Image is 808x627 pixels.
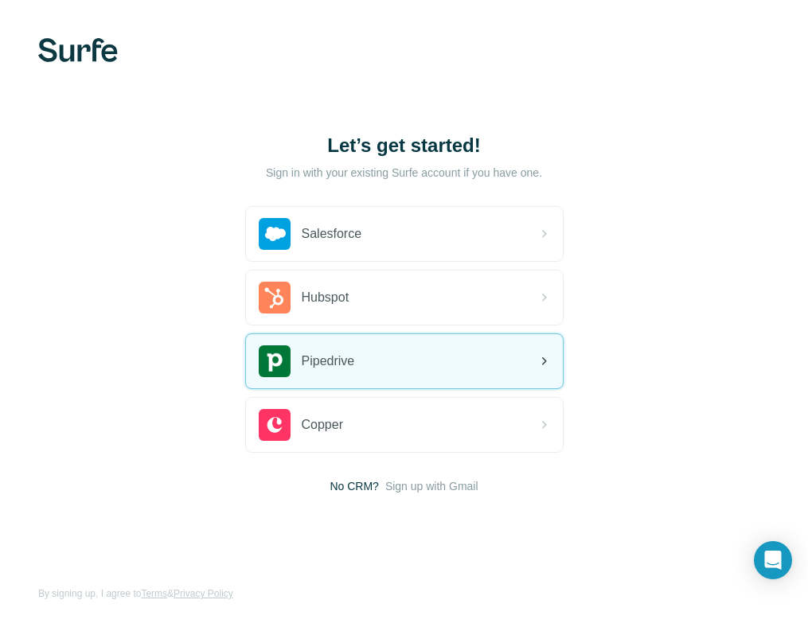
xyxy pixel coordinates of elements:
a: Privacy Policy [174,588,233,599]
img: copper's logo [259,409,291,441]
h1: Let’s get started! [245,133,564,158]
span: Hubspot [302,288,349,307]
img: Surfe's logo [38,38,118,62]
img: pipedrive's logo [259,345,291,377]
span: Pipedrive [302,352,355,371]
button: Sign up with Gmail [385,478,478,494]
span: No CRM? [330,478,378,494]
span: Salesforce [302,224,362,243]
div: Open Intercom Messenger [754,541,792,579]
p: Sign in with your existing Surfe account if you have one. [266,165,542,181]
img: salesforce's logo [259,218,291,250]
a: Terms [141,588,167,599]
span: By signing up, I agree to & [38,586,233,601]
span: Copper [302,415,343,434]
img: hubspot's logo [259,282,291,313]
